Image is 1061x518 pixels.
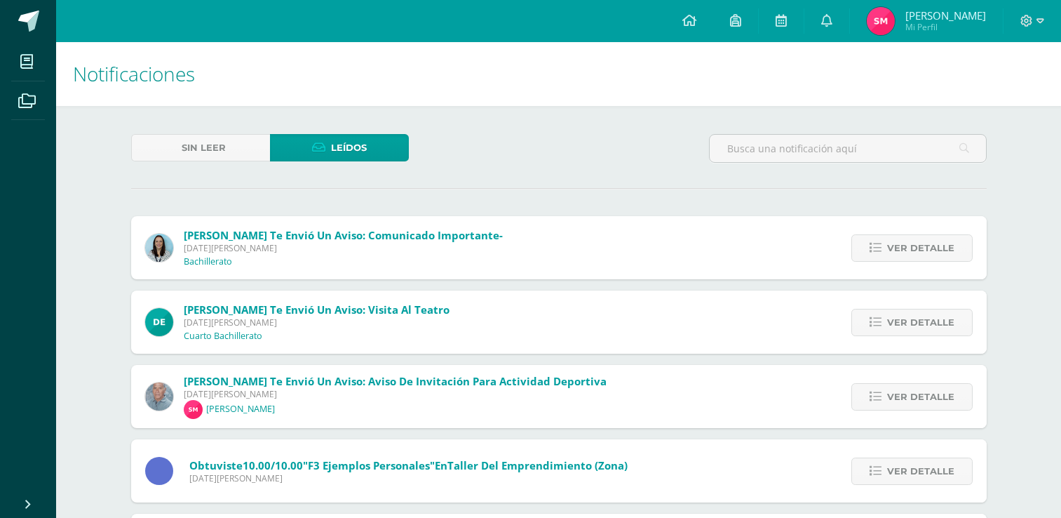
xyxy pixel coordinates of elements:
p: Cuarto Bachillerato [184,331,262,342]
p: Bachillerato [184,256,232,267]
img: aed16db0a88ebd6752f21681ad1200a1.png [145,234,173,262]
span: Ver detalle [887,384,954,410]
img: c7d2b792de1443581096360968678093.png [867,7,895,35]
span: Obtuviste en [189,458,628,472]
span: Ver detalle [887,235,954,261]
span: Taller del Emprendimiento (Zona) [447,458,628,472]
span: "F3 Ejemplos personales" [303,458,435,472]
span: Sin leer [182,135,226,161]
span: Leídos [331,135,367,161]
span: [DATE][PERSON_NAME] [184,317,450,328]
a: Sin leer [131,134,270,161]
span: 10.00/10.00 [243,458,303,472]
span: Ver detalle [887,310,954,336]
p: [PERSON_NAME] [206,404,275,415]
span: [DATE][PERSON_NAME] [184,388,607,400]
img: 8eacd4c662b95bc9e1b04c47cd6be892.png [184,400,203,419]
a: Leídos [270,134,409,161]
span: [PERSON_NAME] te envió un aviso: Aviso de invitación para actividad deportiva [184,374,607,388]
span: [PERSON_NAME] te envió un aviso: Comunicado importante- [184,228,503,242]
span: [DATE][PERSON_NAME] [189,472,628,484]
input: Busca una notificación aquí [710,135,986,162]
img: 4256d6e89954888fb00e40decb141709.png [145,383,173,411]
span: [PERSON_NAME] te envió un aviso: Visita al teatro [184,303,450,317]
span: Notificaciones [73,60,195,87]
span: [DATE][PERSON_NAME] [184,242,503,254]
span: [PERSON_NAME] [905,8,986,22]
span: Ver detalle [887,458,954,484]
span: Mi Perfil [905,21,986,33]
img: 9fa0c54c0c68d676f2f0303209928c54.png [145,308,173,336]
